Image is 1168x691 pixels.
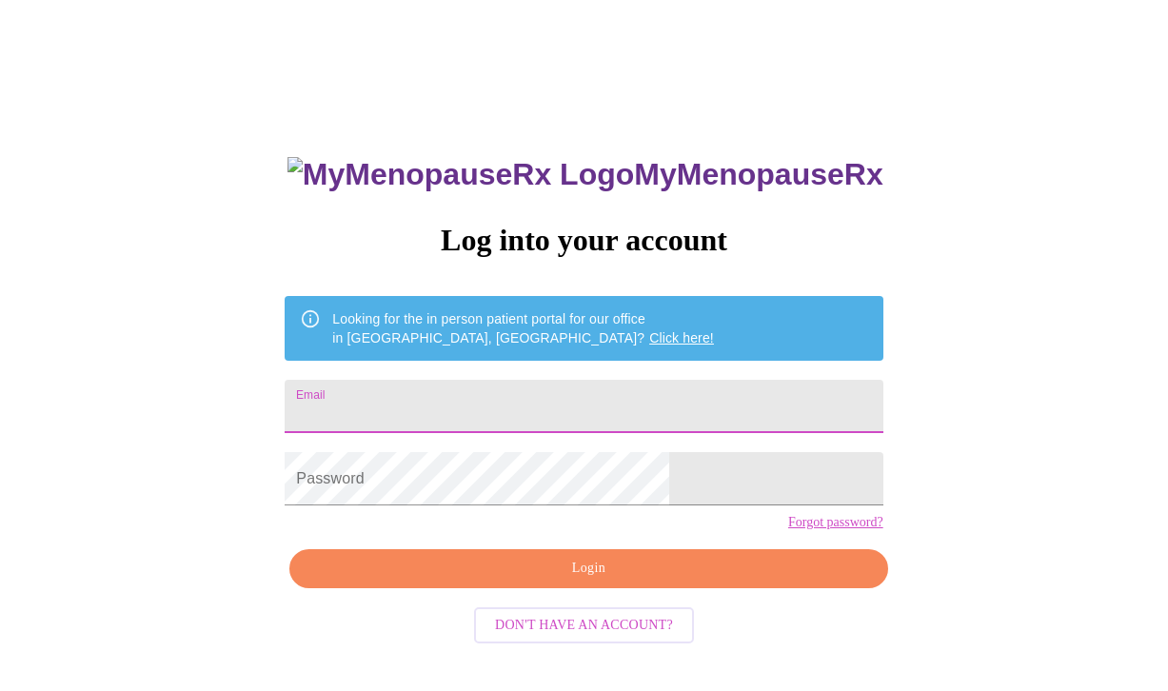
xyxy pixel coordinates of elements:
[469,616,699,632] a: Don't have an account?
[495,614,673,638] span: Don't have an account?
[788,515,883,530] a: Forgot password?
[332,302,714,355] div: Looking for the in person patient portal for our office in [GEOGRAPHIC_DATA], [GEOGRAPHIC_DATA]?
[289,549,887,588] button: Login
[287,157,883,192] h3: MyMenopauseRx
[474,607,694,644] button: Don't have an account?
[311,557,865,581] span: Login
[285,223,882,258] h3: Log into your account
[649,330,714,345] a: Click here!
[287,157,634,192] img: MyMenopauseRx Logo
